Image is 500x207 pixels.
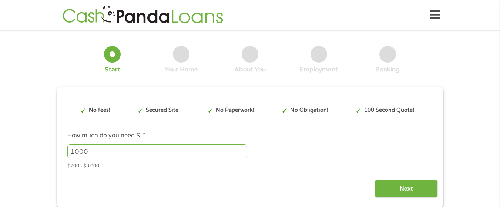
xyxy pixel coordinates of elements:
input: Next [375,180,438,198]
div: Banking [375,66,400,74]
p: No fees! [89,106,110,114]
div: $200 - $3,000 [67,160,432,170]
div: Your Home [165,66,198,74]
p: No Obligation! [290,106,328,114]
p: No Paperwork! [216,106,254,114]
div: Employment [299,66,338,74]
img: GetLoanNow Logo [60,4,225,26]
div: About You [234,66,266,74]
div: Start [105,66,120,74]
p: Secured Site! [146,106,180,114]
label: How much do you need $ [67,132,145,140]
p: 100 Second Quote! [364,106,414,114]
